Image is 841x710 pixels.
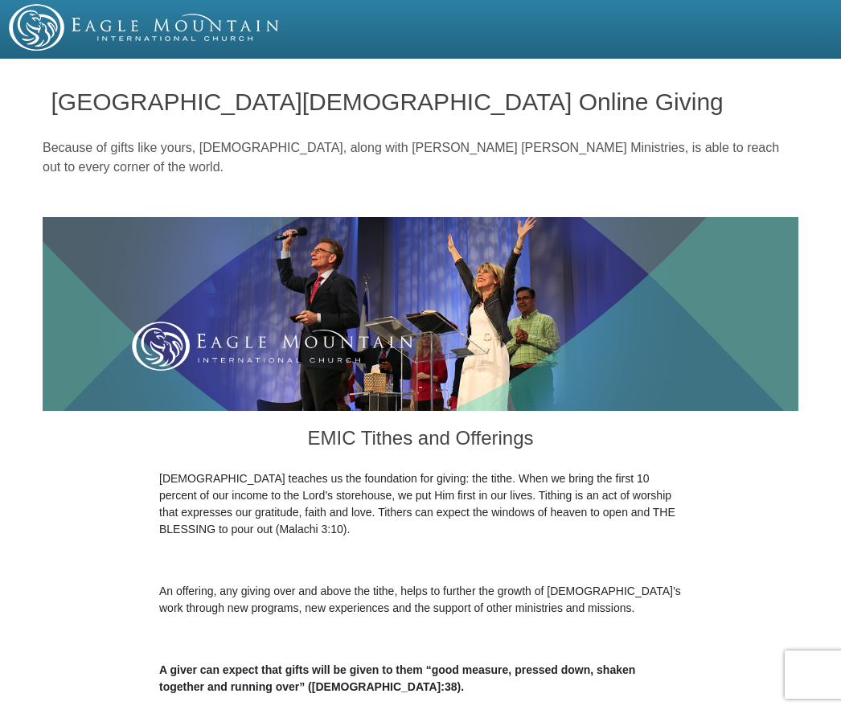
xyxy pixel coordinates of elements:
h1: [GEOGRAPHIC_DATA][DEMOGRAPHIC_DATA] Online Giving [51,88,790,115]
p: An offering, any giving over and above the tithe, helps to further the growth of [DEMOGRAPHIC_DAT... [159,583,682,617]
p: [DEMOGRAPHIC_DATA] teaches us the foundation for giving: the tithe. When we bring the first 10 pe... [159,470,682,538]
h3: EMIC Tithes and Offerings [159,411,682,470]
b: A giver can expect that gifts will be given to them “good measure, pressed down, shaken together ... [159,663,635,693]
img: EMIC [9,4,281,51]
p: Because of gifts like yours, [DEMOGRAPHIC_DATA], along with [PERSON_NAME] [PERSON_NAME] Ministrie... [43,138,798,177]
